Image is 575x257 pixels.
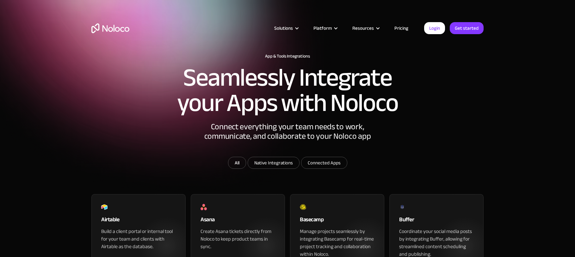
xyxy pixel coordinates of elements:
[313,24,332,32] div: Platform
[201,215,275,228] div: Asana
[101,228,176,250] div: Build a client portal or internal tool for your team and clients with Airtable as the database.
[193,122,382,157] div: Connect everything your team needs to work, communicate, and collaborate to your Noloco app
[91,23,129,33] a: home
[266,24,306,32] div: Solutions
[386,24,416,32] a: Pricing
[300,215,374,228] div: Basecamp
[399,215,474,228] div: Buffer
[450,22,484,34] a: Get started
[101,215,176,228] div: Airtable
[177,65,398,116] h2: Seamlessly Integrate your Apps with Noloco
[228,157,246,169] a: All
[352,24,374,32] div: Resources
[424,22,445,34] a: Login
[201,228,275,250] div: Create Asana tickets directly from Noloco to keep product teams in sync.
[344,24,386,32] div: Resources
[274,24,293,32] div: Solutions
[306,24,344,32] div: Platform
[161,157,414,170] form: Email Form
